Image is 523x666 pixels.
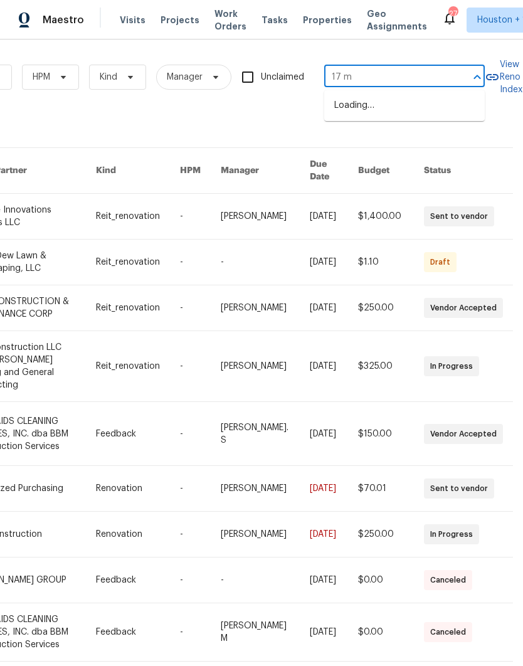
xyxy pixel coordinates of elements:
[120,14,145,26] span: Visits
[211,603,300,662] td: [PERSON_NAME] M
[170,402,211,466] td: -
[261,16,288,24] span: Tasks
[161,14,199,26] span: Projects
[211,331,300,402] td: [PERSON_NAME]
[170,603,211,662] td: -
[468,68,486,86] button: Close
[211,148,300,194] th: Manager
[86,148,170,194] th: Kind
[86,466,170,512] td: Renovation
[86,240,170,285] td: Reit_renovation
[211,512,300,558] td: [PERSON_NAME]
[170,558,211,603] td: -
[448,8,457,20] div: 27
[211,194,300,240] td: [PERSON_NAME]
[170,194,211,240] td: -
[300,148,348,194] th: Due Date
[485,58,522,96] a: View Reno Index
[170,148,211,194] th: HPM
[167,71,203,83] span: Manager
[170,466,211,512] td: -
[170,240,211,285] td: -
[324,68,450,87] input: Enter in an address
[33,71,50,83] span: HPM
[367,8,427,33] span: Geo Assignments
[414,148,513,194] th: Status
[211,240,300,285] td: -
[170,285,211,331] td: -
[261,71,304,84] span: Unclaimed
[86,285,170,331] td: Reit_renovation
[43,14,84,26] span: Maestro
[214,8,246,33] span: Work Orders
[86,512,170,558] td: Renovation
[86,402,170,466] td: Feedback
[324,90,485,121] div: Loading…
[170,512,211,558] td: -
[211,466,300,512] td: [PERSON_NAME]
[348,148,414,194] th: Budget
[211,285,300,331] td: [PERSON_NAME]
[303,14,352,26] span: Properties
[211,402,300,466] td: [PERSON_NAME]. S
[86,603,170,662] td: Feedback
[86,194,170,240] td: Reit_renovation
[100,71,117,83] span: Kind
[86,331,170,402] td: Reit_renovation
[211,558,300,603] td: -
[86,558,170,603] td: Feedback
[170,331,211,402] td: -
